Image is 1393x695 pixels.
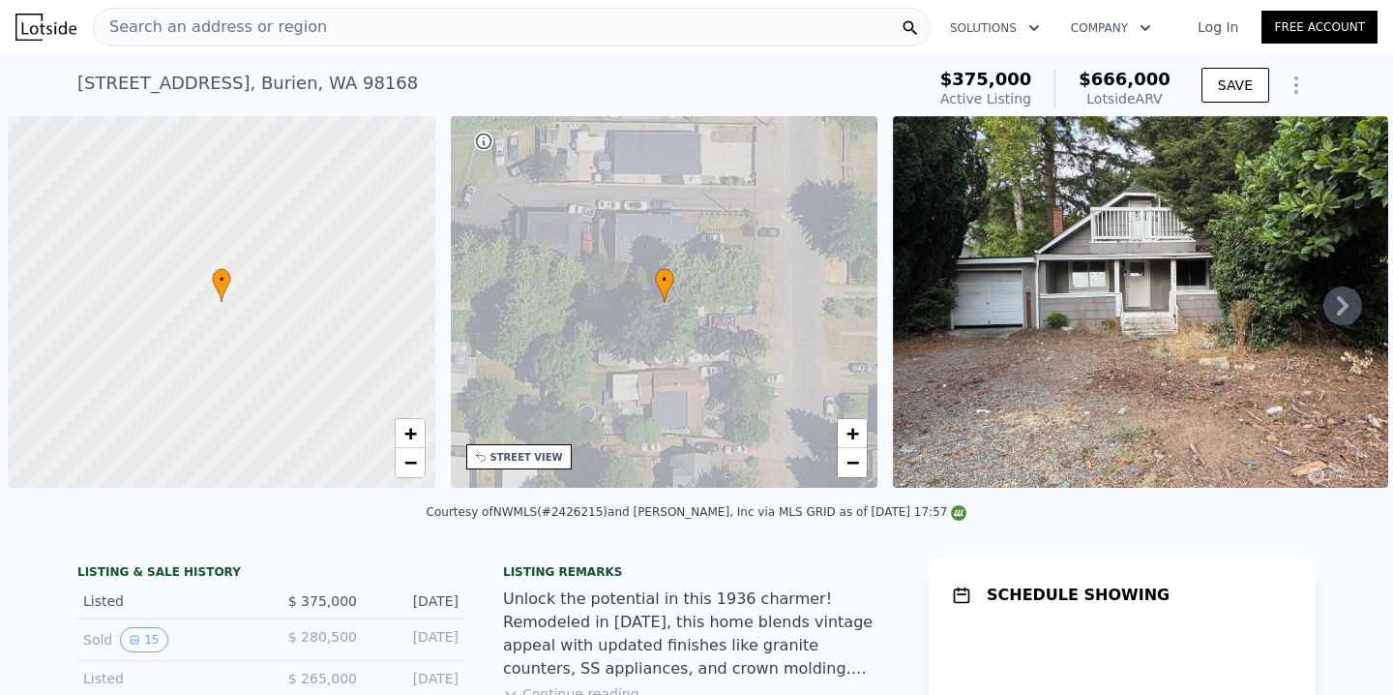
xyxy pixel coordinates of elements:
div: [DATE] [372,669,459,688]
a: Free Account [1261,11,1378,44]
div: [DATE] [372,627,459,652]
div: Courtesy of NWMLS (#2426215) and [PERSON_NAME], Inc via MLS GRID as of [DATE] 17:57 [427,505,967,519]
img: Lotside [15,14,76,41]
div: Unlock the potential in this 1936 charmer! Remodeled in [DATE], this home blends vintage appeal w... [503,588,890,680]
div: • [655,268,674,302]
div: Sold [83,627,255,652]
span: + [846,421,859,445]
div: Listed [83,591,255,611]
h1: SCHEDULE SHOWING [987,584,1170,607]
div: LISTING & SALE HISTORY [77,564,464,584]
div: • [212,268,231,302]
div: STREET VIEW [490,450,563,465]
a: Zoom in [396,419,425,448]
span: + [403,421,416,445]
span: • [212,271,231,288]
button: Solutions [934,11,1055,45]
img: Sale: 167582672 Parcel: 97570328 [893,116,1388,488]
span: $ 280,500 [288,629,357,645]
span: $375,000 [940,69,1032,89]
span: $ 265,000 [288,671,357,686]
a: Log In [1174,17,1261,37]
div: Listed [83,669,255,688]
a: Zoom out [838,448,867,477]
span: $ 375,000 [288,593,357,609]
a: Zoom in [838,419,867,448]
span: − [846,450,859,474]
img: NWMLS Logo [951,505,966,521]
div: Lotside ARV [1079,89,1171,108]
div: [STREET_ADDRESS] , Burien , WA 98168 [77,70,418,97]
span: $666,000 [1079,69,1171,89]
button: Show Options [1277,66,1316,105]
span: Search an address or region [94,15,327,39]
button: Company [1055,11,1167,45]
span: • [655,271,674,288]
button: SAVE [1201,68,1269,103]
span: − [403,450,416,474]
span: Active Listing [940,91,1031,106]
div: Listing remarks [503,564,890,580]
a: Zoom out [396,448,425,477]
button: View historical data [120,627,167,652]
div: [DATE] [372,591,459,611]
